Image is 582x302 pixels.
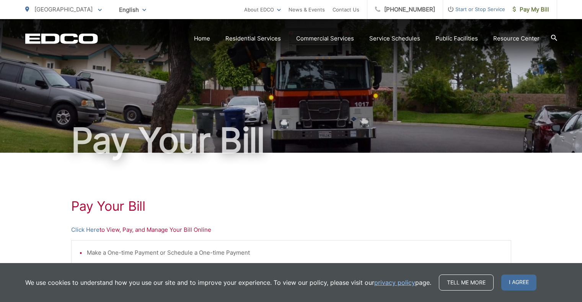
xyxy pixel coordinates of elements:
a: Click Here [71,225,99,234]
h1: Pay Your Bill [25,121,557,160]
a: Contact Us [333,5,359,14]
a: Commercial Services [296,34,354,43]
a: Service Schedules [369,34,420,43]
a: Home [194,34,210,43]
a: Residential Services [225,34,281,43]
a: EDCD logo. Return to the homepage. [25,33,98,44]
span: English [113,3,152,16]
a: About EDCO [244,5,281,14]
a: Public Facilities [435,34,478,43]
span: [GEOGRAPHIC_DATA] [34,6,93,13]
span: I agree [501,275,536,291]
a: News & Events [289,5,325,14]
a: Tell me more [439,275,494,291]
h1: Pay Your Bill [71,199,511,214]
p: We use cookies to understand how you use our site and to improve your experience. To view our pol... [25,278,431,287]
p: to View, Pay, and Manage Your Bill Online [71,225,511,234]
a: Resource Center [493,34,540,43]
span: Pay My Bill [513,5,549,14]
a: privacy policy [374,278,415,287]
li: Make a One-time Payment or Schedule a One-time Payment [87,248,503,257]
